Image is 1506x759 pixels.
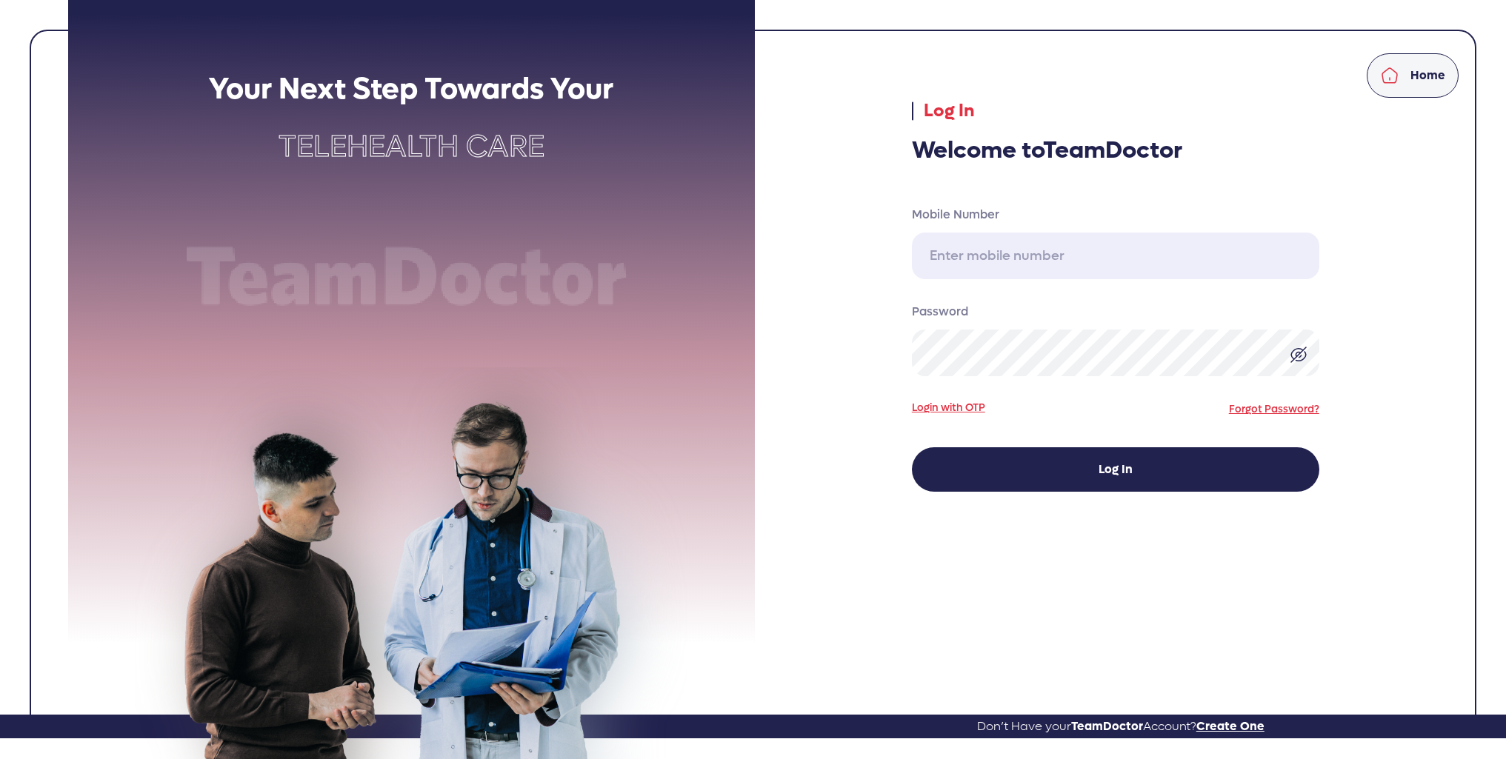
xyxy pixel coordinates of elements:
a: Don’t Have yourTeamDoctorAccount?Create One [977,714,1265,739]
p: Telehealth Care [68,124,755,169]
label: Mobile Number [912,206,1319,224]
label: Password [912,303,1319,321]
a: Home [1367,53,1459,98]
img: eye [1290,346,1307,364]
h2: Your Next Step Towards Your [68,71,755,107]
button: Log In [912,447,1319,492]
p: Home [1410,67,1445,84]
span: TeamDoctor [1071,718,1143,734]
a: Login with OTP [912,400,985,415]
h3: Welcome to [912,136,1319,164]
img: home.svg [1381,67,1399,84]
input: Enter mobile number [912,233,1319,279]
span: TeamDoctor [1043,135,1182,166]
span: Create One [1196,718,1265,734]
a: Forgot Password? [1229,402,1319,416]
img: Team doctor text [169,240,654,316]
p: Log In [912,98,1319,124]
